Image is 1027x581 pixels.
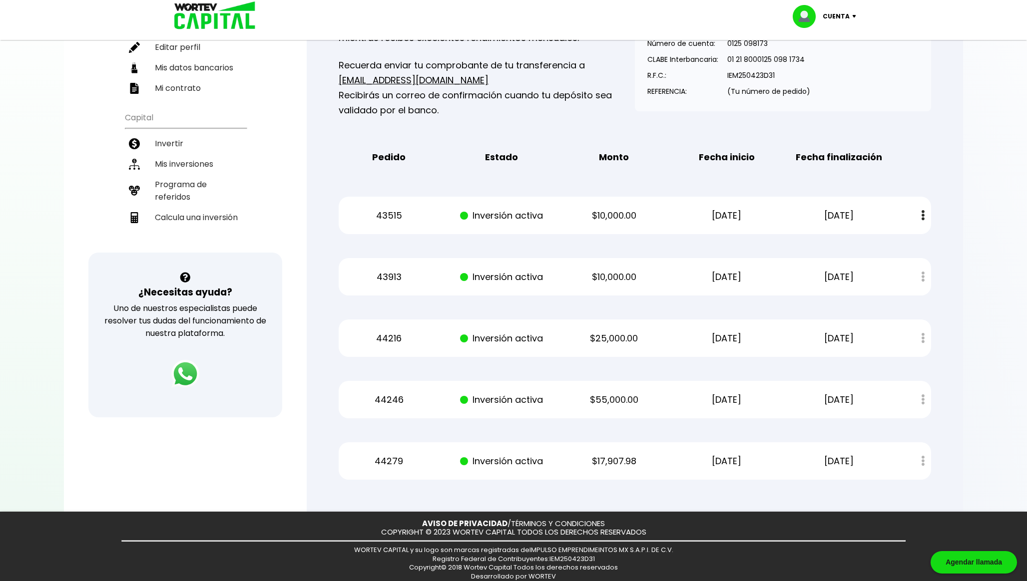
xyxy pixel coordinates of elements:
[792,331,887,346] p: [DATE]
[679,392,774,407] p: [DATE]
[647,68,718,83] p: R.F.C.:
[342,270,437,285] p: 43913
[125,106,246,253] ul: Capital
[171,360,199,388] img: logos_whatsapp-icon.242b2217.svg
[679,454,774,469] p: [DATE]
[647,52,718,67] p: CLABE Interbancaria:
[339,74,489,86] a: [EMAIL_ADDRESS][DOMAIN_NAME]
[566,270,661,285] p: $10,000.00
[792,454,887,469] p: [DATE]
[792,208,887,223] p: [DATE]
[409,563,618,572] span: Copyright© 2018 Wortev Capital Todos los derechos reservados
[699,150,755,165] b: Fecha inicio
[793,5,823,28] img: profile-image
[129,62,140,73] img: datos-icon.10cf9172.svg
[485,150,518,165] b: Estado
[454,270,549,285] p: Inversión activa
[511,518,605,529] a: TÉRMINOS Y CONDICIONES
[599,150,629,165] b: Monto
[125,10,246,98] ul: Perfil
[129,83,140,94] img: contrato-icon.f2db500c.svg
[647,84,718,99] p: REFERENCIA:
[850,15,863,18] img: icon-down
[566,331,661,346] p: $25,000.00
[372,150,406,165] b: Pedido
[129,42,140,53] img: editar-icon.952d3147.svg
[422,518,508,529] a: AVISO DE PRIVACIDAD
[454,331,549,346] p: Inversión activa
[125,154,246,174] a: Mis inversiones
[138,285,232,299] h3: ¿Necesitas ayuda?
[647,36,718,51] p: Número de cuenta:
[454,392,549,407] p: Inversión activa
[796,150,882,165] b: Fecha finalización
[566,208,661,223] p: $10,000.00
[679,331,774,346] p: [DATE]
[727,52,810,67] p: 01 21 8000125 098 1734
[727,68,810,83] p: IEM250423D31
[125,78,246,98] a: Mi contrato
[931,551,1017,574] div: Agendar llamada
[342,454,437,469] p: 44279
[342,208,437,223] p: 43515
[129,138,140,149] img: invertir-icon.b3b967d7.svg
[727,36,810,51] p: 0125 098173
[125,174,246,207] a: Programa de referidos
[129,159,140,170] img: inversiones-icon.6695dc30.svg
[125,207,246,228] a: Calcula una inversión
[727,84,810,99] p: (Tu número de pedido)
[679,208,774,223] p: [DATE]
[125,57,246,78] a: Mis datos bancarios
[342,331,437,346] p: 44216
[792,270,887,285] p: [DATE]
[342,392,437,407] p: 44246
[129,185,140,196] img: recomiendanos-icon.9b8e9327.svg
[471,572,556,581] span: Desarrollado por WORTEV
[422,520,605,528] p: /
[454,454,549,469] p: Inversión activa
[125,37,246,57] a: Editar perfil
[823,9,850,24] p: Cuenta
[792,392,887,407] p: [DATE]
[354,545,673,555] span: WORTEV CAPITAL y su logo son marcas registradas de IMPULSO EMPRENDIMEINTOS MX S.A.P.I. DE C.V.
[566,392,661,407] p: $55,000.00
[381,528,646,537] p: COPYRIGHT © 2023 WORTEV CAPITAL TODOS LOS DERECHOS RESERVADOS
[125,133,246,154] a: Invertir
[339,58,635,118] p: Recuerda enviar tu comprobante de tu transferencia a Recibirás un correo de confirmación cuando t...
[454,208,549,223] p: Inversión activa
[566,454,661,469] p: $17,907.98
[129,212,140,223] img: calculadora-icon.17d418c4.svg
[101,302,270,339] p: Uno de nuestros especialistas puede resolver tus dudas del funcionamiento de nuestra plataforma.
[433,554,595,564] span: Registro Federal de Contribuyentes: IEM250423D31
[679,270,774,285] p: [DATE]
